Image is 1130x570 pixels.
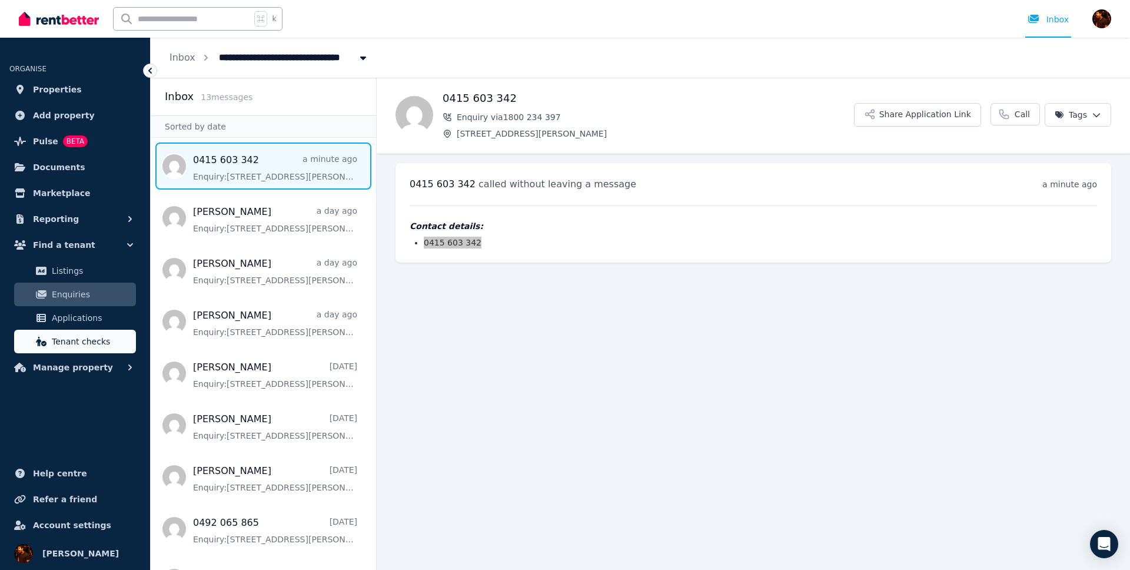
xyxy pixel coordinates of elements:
img: 0415 603 342 [395,96,433,134]
time: a minute ago [1042,180,1097,189]
span: [STREET_ADDRESS][PERSON_NAME] [457,128,854,140]
span: Properties [33,82,82,97]
span: BETA [63,135,88,147]
a: Enquiries [14,283,136,306]
a: 0415 603 342a minute agoEnquiry:[STREET_ADDRESS][PERSON_NAME]. [193,153,357,183]
a: [PERSON_NAME]a day agoEnquiry:[STREET_ADDRESS][PERSON_NAME]. [193,205,357,234]
a: Add property [9,104,141,127]
a: [PERSON_NAME][DATE]Enquiry:[STREET_ADDRESS][PERSON_NAME]. [193,412,357,442]
div: Open Intercom Messenger [1090,530,1118,558]
a: Marketplace [9,181,141,205]
span: called without leaving a message [478,178,636,190]
button: Share Application Link [854,103,981,127]
a: 0415 603 342 [424,238,481,247]
h1: 0415 603 342 [443,90,854,107]
a: Refer a friend [9,488,141,511]
h2: Inbox [165,88,194,105]
span: Call [1015,108,1030,120]
span: Help centre [33,466,87,480]
a: [PERSON_NAME][DATE]Enquiry:[STREET_ADDRESS][PERSON_NAME]. [193,464,357,493]
span: Account settings [33,518,111,532]
img: Sergio Lourenco da Silva [14,544,33,563]
a: Documents [9,155,141,179]
span: Enquiries [52,287,131,301]
a: 0492 065 865[DATE]Enquiry:[STREET_ADDRESS][PERSON_NAME]. [193,516,357,545]
h4: Contact details: [410,220,1097,232]
a: Account settings [9,513,141,537]
span: Manage property [33,360,113,375]
span: Refer a friend [33,492,97,506]
span: Marketplace [33,186,90,200]
span: k [272,14,276,24]
a: Applications [14,306,136,330]
div: Sorted by date [151,115,376,138]
nav: Breadcrumb [151,38,388,78]
a: Properties [9,78,141,101]
span: ORGANISE [9,65,46,73]
span: Reporting [33,212,79,226]
span: Listings [52,264,131,278]
a: [PERSON_NAME]a day agoEnquiry:[STREET_ADDRESS][PERSON_NAME]. [193,309,357,338]
span: 0415 603 342 [410,178,476,190]
button: Tags [1045,103,1111,127]
a: [PERSON_NAME]a day agoEnquiry:[STREET_ADDRESS][PERSON_NAME]. [193,257,357,286]
span: [PERSON_NAME] [42,546,119,561]
a: [PERSON_NAME][DATE]Enquiry:[STREET_ADDRESS][PERSON_NAME]. [193,360,357,390]
button: Find a tenant [9,233,141,257]
span: Pulse [33,134,58,148]
a: Tenant checks [14,330,136,353]
a: Call [991,103,1040,125]
span: Documents [33,160,85,174]
button: Manage property [9,356,141,379]
span: Enquiry via 1800 234 397 [457,111,854,123]
a: Inbox [169,52,195,63]
span: Add property [33,108,95,122]
span: Tenant checks [52,334,131,349]
div: Inbox [1028,14,1069,25]
span: Find a tenant [33,238,95,252]
span: Applications [52,311,131,325]
a: Help centre [9,462,141,485]
span: 13 message s [201,92,252,102]
img: Sergio Lourenco da Silva [1092,9,1111,28]
button: Reporting [9,207,141,231]
img: RentBetter [19,10,99,28]
a: Listings [14,259,136,283]
a: PulseBETA [9,130,141,153]
span: Tags [1055,109,1087,121]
